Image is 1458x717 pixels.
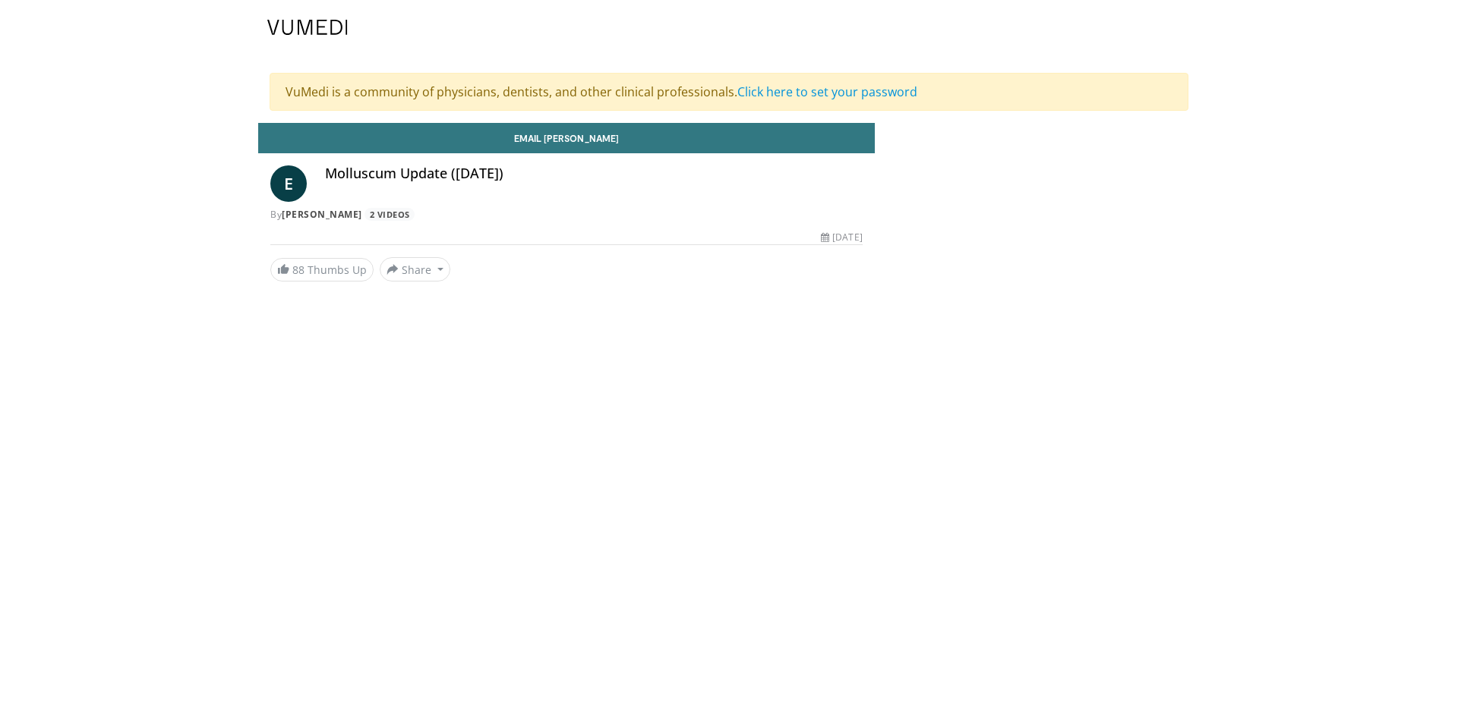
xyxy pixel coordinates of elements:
div: VuMedi is a community of physicians, dentists, and other clinical professionals. [270,73,1188,111]
div: By [270,208,863,222]
h4: Molluscum Update ([DATE]) [325,165,863,182]
a: E [270,165,307,202]
a: [PERSON_NAME] [282,208,362,221]
button: Share [380,257,450,281]
span: 88 [292,263,305,277]
a: 2 Videos [364,208,415,221]
a: 88 Thumbs Up [270,258,374,281]
div: [DATE] [821,231,862,244]
img: VuMedi Logo [267,20,348,35]
a: Email [PERSON_NAME] [258,123,875,153]
a: Click here to set your password [737,83,917,100]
